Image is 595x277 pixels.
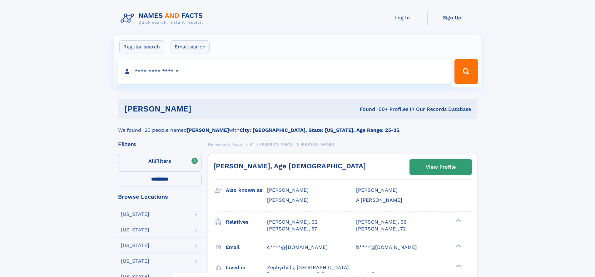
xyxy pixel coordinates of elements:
[148,158,155,164] span: All
[454,244,462,248] div: ❯
[267,219,317,225] a: [PERSON_NAME], 62
[267,187,309,193] span: [PERSON_NAME]
[454,264,462,268] div: ❯
[226,262,267,273] h3: Lived in
[260,142,294,146] span: [PERSON_NAME]
[249,140,253,148] a: W
[118,194,202,200] div: Browse Locations
[213,162,366,170] a: [PERSON_NAME], Age [DEMOGRAPHIC_DATA]
[410,160,472,175] a: View Profile
[119,40,164,53] label: Regular search
[377,10,427,25] a: Log In
[454,218,462,222] div: ❯
[426,160,456,174] div: View Profile
[240,127,399,133] b: City: [GEOGRAPHIC_DATA], State: [US_STATE], Age Range: 25-35
[226,185,267,195] h3: Also known as
[187,127,229,133] b: [PERSON_NAME]
[356,225,406,232] a: [PERSON_NAME], 72
[117,59,452,84] input: search input
[121,243,149,248] div: [US_STATE]
[118,10,208,27] img: Logo Names and Facts
[260,140,294,148] a: [PERSON_NAME]
[208,140,242,148] a: Names and Facts
[356,197,402,203] span: A [PERSON_NAME]
[427,10,477,25] a: Sign Up
[118,119,477,134] div: We found 120 people named with .
[267,197,309,203] span: [PERSON_NAME]
[267,265,349,270] span: Zephyrhills, [GEOGRAPHIC_DATA]
[249,142,253,146] span: W
[226,217,267,227] h3: Relatives
[121,259,149,264] div: [US_STATE]
[267,225,317,232] a: [PERSON_NAME], 57
[275,106,471,113] div: Found 100+ Profiles In Our Records Database
[118,154,202,169] label: Filters
[171,40,210,53] label: Email search
[454,59,478,84] button: Search Button
[118,141,202,147] div: Filters
[226,242,267,253] h3: Email
[301,142,334,146] span: [PERSON_NAME]
[121,227,149,232] div: [US_STATE]
[356,219,407,225] a: [PERSON_NAME], 66
[121,212,149,217] div: [US_STATE]
[356,187,398,193] span: [PERSON_NAME]
[124,105,276,113] h1: [PERSON_NAME]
